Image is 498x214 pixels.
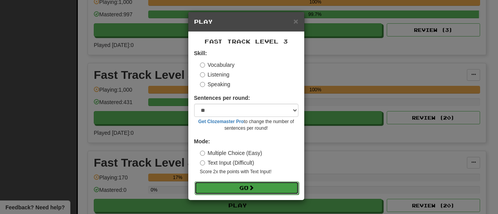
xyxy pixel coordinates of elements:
[194,118,298,132] small: to change the number of sentences per round!
[200,80,230,88] label: Speaking
[200,149,262,157] label: Multiple Choice (Easy)
[194,50,207,56] strong: Skill:
[200,169,298,175] small: Score 2x the points with Text Input !
[198,119,244,124] a: Get Clozemaster Pro
[200,71,230,78] label: Listening
[293,17,298,26] span: ×
[205,38,288,45] span: Fast Track Level 3
[194,138,210,144] strong: Mode:
[194,18,298,26] h5: Play
[293,17,298,25] button: Close
[200,61,235,69] label: Vocabulary
[200,63,205,68] input: Vocabulary
[200,160,205,165] input: Text Input (Difficult)
[200,159,254,167] label: Text Input (Difficult)
[194,94,250,102] label: Sentences per round:
[195,181,299,195] button: Go
[200,82,205,87] input: Speaking
[200,72,205,77] input: Listening
[200,151,205,156] input: Multiple Choice (Easy)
